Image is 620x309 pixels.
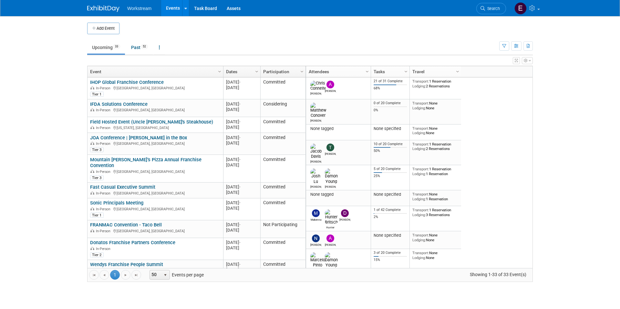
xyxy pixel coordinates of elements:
div: [GEOGRAPHIC_DATA], [GEOGRAPHIC_DATA] [90,206,220,212]
span: - [239,184,241,189]
div: 1 Reservation 1 Reservation [412,167,459,176]
div: [DATE] [226,85,257,90]
a: IHOP Global Franchise Conference [90,79,164,85]
div: [DATE] [226,240,257,245]
span: select [163,273,168,278]
span: In-Person [96,207,112,211]
td: Committed [260,155,305,183]
img: In-Person Event [90,191,94,194]
span: Transport: [412,208,429,212]
span: Events per page [141,270,210,280]
img: Tanner Michaelis [326,144,334,151]
td: Committed [260,183,305,198]
div: [DATE] [226,205,257,211]
div: Chris Connelly [310,91,322,95]
div: [DATE] [226,79,257,85]
div: [DATE] [226,119,257,125]
span: Lodging: [412,238,426,242]
span: Column Settings [254,69,259,74]
div: Tier 2 [90,252,104,257]
span: In-Person [96,229,112,233]
div: 1 Reservation 3 Reservations [412,208,459,217]
span: In-Person [96,142,112,146]
a: JOA Conference | [PERSON_NAME] in the Box [90,135,187,141]
div: 1 Reservation 2 Reservations [412,142,459,151]
a: Travel [412,66,457,77]
div: 3 of 20 Complete [374,251,407,255]
span: Workstream [127,6,151,11]
span: In-Person [96,170,112,174]
img: In-Person Event [90,108,94,111]
a: FRANMAC Convention - Taco Bell [90,222,162,228]
img: Chris Connelly [310,81,326,91]
a: Column Settings [299,66,306,76]
div: 68% [374,86,407,91]
a: Dates [226,66,256,77]
a: Column Settings [216,66,223,76]
div: Tier 3 [90,147,104,152]
div: None None [412,126,459,135]
div: [GEOGRAPHIC_DATA], [GEOGRAPHIC_DATA] [90,169,220,174]
div: [DATE] [226,262,257,267]
span: 33 [113,44,120,49]
img: Damon Young [325,252,338,268]
div: Tier 1 [90,92,104,97]
span: Transport: [412,79,429,84]
span: Transport: [412,233,429,237]
div: [DATE] [226,184,257,190]
span: Column Settings [365,69,370,74]
div: Jacob Davis [310,159,322,163]
span: Lodging: [412,197,426,201]
img: Marcelo Pinto [310,252,325,268]
span: Column Settings [299,69,305,74]
span: - [239,157,241,162]
div: None tagged [309,126,368,131]
span: In-Person [96,191,112,195]
div: Tier 3 [90,175,104,180]
div: None specified [374,126,407,131]
a: IFDA Solutions Conference [90,101,148,107]
span: Transport: [412,142,429,146]
div: Hunter Britsch [325,225,336,229]
span: Go to the previous page [102,273,107,278]
div: Andrew Walters [325,242,336,246]
img: Makenna Clark [312,209,320,217]
div: [GEOGRAPHIC_DATA], [GEOGRAPHIC_DATA] [90,228,220,234]
div: Nick Walters [310,242,322,246]
div: 2% [374,215,407,219]
span: - [239,80,241,85]
div: 5 of 20 Complete [374,167,407,171]
div: [DATE] [226,135,257,140]
a: Attendees [309,66,367,77]
td: Considering [260,99,305,117]
span: - [239,200,241,205]
span: Transport: [412,167,429,171]
div: [DATE] [226,157,257,162]
a: Wendys Franchise People Summit [90,262,163,267]
a: Go to the previous page [99,270,109,280]
span: - [239,240,241,245]
span: - [239,222,241,227]
div: [DATE] [226,107,257,112]
div: [DATE] [226,162,257,168]
div: [DATE] [226,222,257,227]
span: In-Person [96,126,112,130]
span: Column Settings [217,69,222,74]
div: None tagged [309,192,368,197]
span: Transport: [412,192,429,196]
span: Transport: [412,101,429,105]
button: Add Event [87,23,119,34]
div: None specified [374,233,407,238]
span: 50 [150,270,161,279]
span: Go to the first page [91,273,97,278]
span: Lodging: [412,255,426,260]
span: Lodging: [412,213,426,217]
td: Not Participating [260,220,305,238]
div: Makenna Clark [310,217,322,221]
div: None 1 Reservation [412,192,459,201]
a: Column Settings [454,66,461,76]
div: [DATE] [226,267,257,273]
td: Committed [260,117,305,133]
span: Transport: [412,251,429,255]
div: [US_STATE], [GEOGRAPHIC_DATA] [90,125,220,130]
